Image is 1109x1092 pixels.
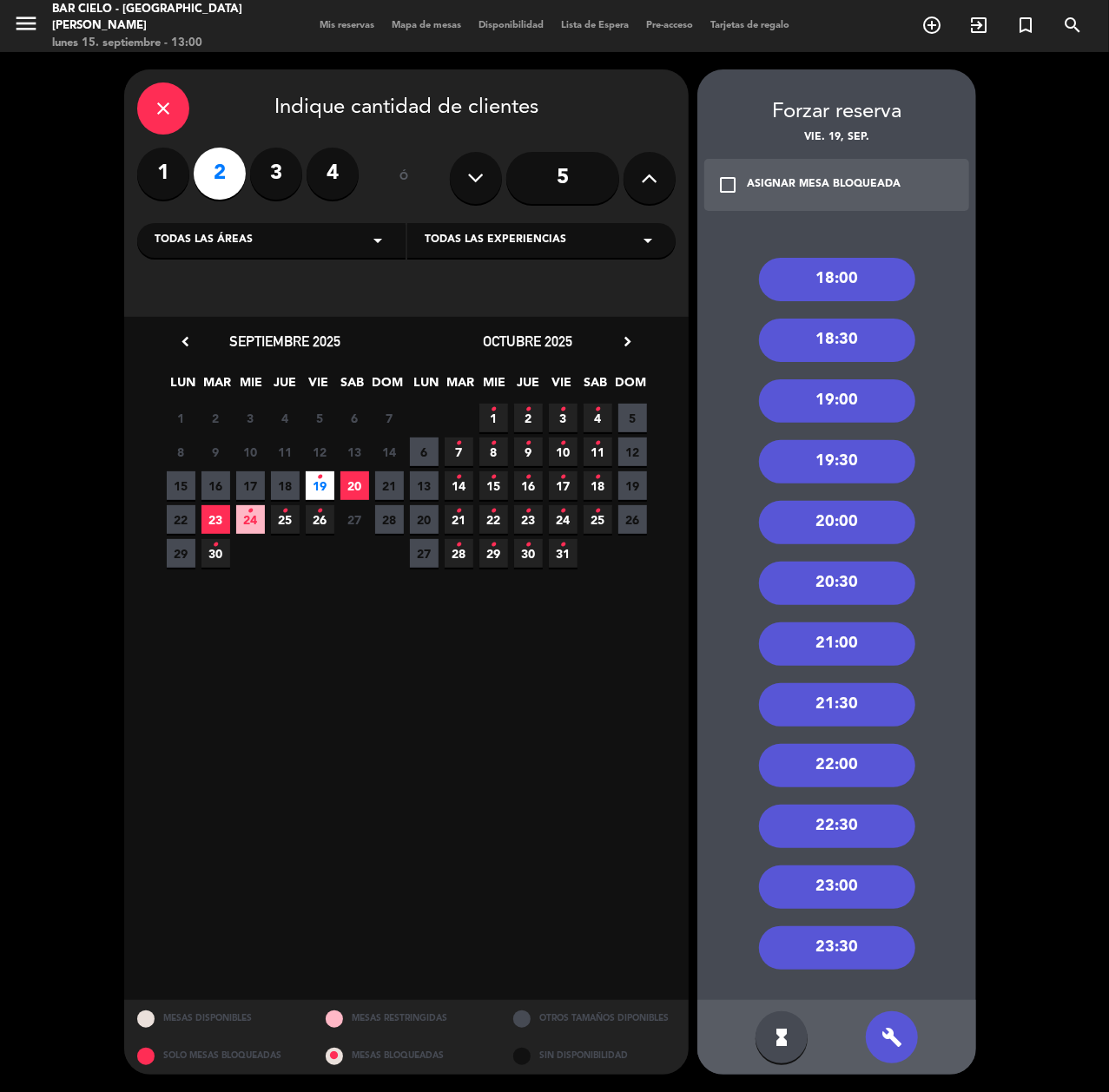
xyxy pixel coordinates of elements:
[167,404,195,432] span: 1
[514,505,543,534] span: 23
[491,531,497,559] i: •
[560,430,566,457] i: •
[201,404,230,432] span: 2
[525,396,531,424] i: •
[514,404,543,432] span: 2
[410,471,439,500] span: 13
[410,505,439,534] span: 20
[759,501,915,544] div: 20:00
[236,471,265,500] span: 17
[52,35,264,52] div: lunes 15. septiembre - 13:00
[311,21,383,30] span: Mis reservas
[201,539,230,568] span: 30
[618,404,647,432] span: 5
[616,372,644,401] span: DOM
[167,505,195,534] span: 22
[413,372,441,401] span: LUN
[1062,15,1083,36] i: search
[456,497,462,525] i: •
[500,1037,689,1075] div: SIN DISPONIBILIDAD
[201,471,230,500] span: 16
[124,1000,313,1037] div: MESAS DISPONIBLES
[306,404,334,432] span: 5
[560,396,566,424] i: •
[340,404,369,432] span: 6
[759,319,915,362] div: 18:30
[375,404,404,432] span: 7
[514,437,543,466] span: 9
[317,464,323,491] i: •
[250,148,302,200] label: 3
[313,1000,501,1037] div: MESAS RESTRINGIDAS
[759,622,915,666] div: 21:00
[282,497,288,525] i: •
[514,471,543,500] span: 16
[383,21,470,30] span: Mapa de mesas
[637,230,658,251] i: arrow_drop_down
[271,437,300,466] span: 11
[306,505,334,534] span: 26
[525,430,531,457] i: •
[229,332,340,350] span: septiembre 2025
[137,148,189,200] label: 1
[456,430,462,457] i: •
[375,505,404,534] span: 28
[306,471,334,500] span: 19
[759,258,915,301] div: 18:00
[194,148,246,200] label: 2
[410,539,439,568] span: 27
[491,464,497,491] i: •
[340,471,369,500] span: 20
[445,437,473,466] span: 7
[759,865,915,909] div: 23:00
[167,539,195,568] span: 29
[549,471,578,500] span: 17
[1015,15,1036,36] i: turned_in_not
[445,505,473,534] span: 21
[169,372,198,401] span: LUN
[921,15,942,36] i: add_circle_outline
[491,497,497,525] i: •
[968,15,989,36] i: exit_to_app
[456,464,462,491] i: •
[491,396,497,424] i: •
[549,437,578,466] span: 10
[560,497,566,525] i: •
[697,95,976,129] div: Forzar reserva
[525,464,531,491] i: •
[236,437,265,466] span: 10
[236,404,265,432] span: 3
[618,332,637,351] i: chevron_right
[514,372,543,401] span: JUE
[317,497,323,525] i: •
[514,539,543,568] span: 30
[595,396,601,424] i: •
[313,1037,501,1075] div: MESAS BLOQUEADAS
[747,176,901,194] div: ASIGNAR MESA BLOQUEADA
[479,505,508,534] span: 22
[618,505,647,534] span: 26
[213,531,219,559] i: •
[500,1000,689,1037] div: OTROS TAMAÑOS DIPONIBLES
[307,148,359,200] label: 4
[717,174,738,195] i: check_box_outline_blank
[271,404,300,432] span: 4
[491,430,497,457] i: •
[167,437,195,466] span: 8
[271,471,300,500] span: 18
[479,539,508,568] span: 29
[167,471,195,500] span: 15
[618,437,647,466] span: 12
[595,430,601,457] i: •
[445,539,473,568] span: 28
[237,372,266,401] span: MIE
[697,129,976,147] div: vie. 19, sep.
[881,1027,902,1048] i: build
[582,372,611,401] span: SAB
[479,404,508,432] span: 1
[201,437,230,466] span: 9
[595,497,601,525] i: •
[549,505,578,534] span: 24
[584,505,612,534] span: 25
[584,437,612,466] span: 11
